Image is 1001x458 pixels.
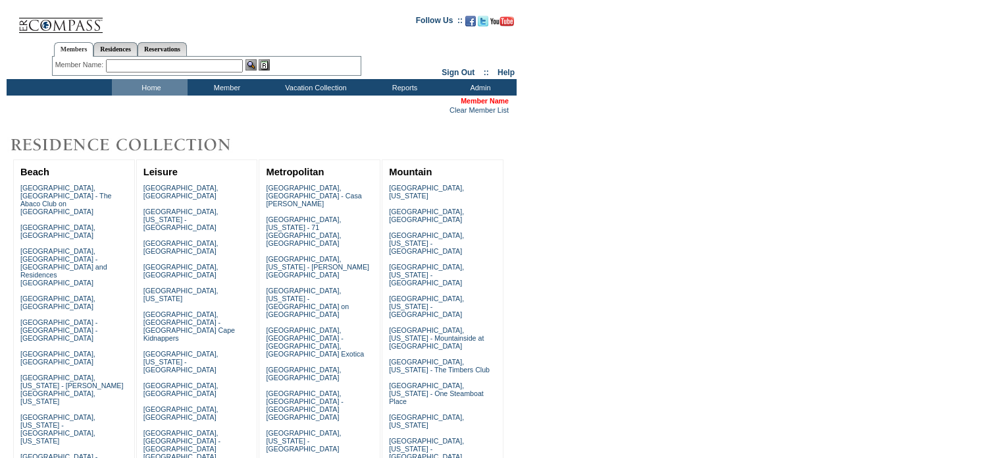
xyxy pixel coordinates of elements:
a: [GEOGRAPHIC_DATA], [US_STATE] - [GEOGRAPHIC_DATA] [266,429,341,453]
a: [GEOGRAPHIC_DATA], [US_STATE] - Mountainside at [GEOGRAPHIC_DATA] [389,326,484,350]
a: [GEOGRAPHIC_DATA], [GEOGRAPHIC_DATA] - [GEOGRAPHIC_DATA] and Residences [GEOGRAPHIC_DATA] [20,247,107,287]
a: [GEOGRAPHIC_DATA], [GEOGRAPHIC_DATA] [20,350,95,366]
a: [GEOGRAPHIC_DATA], [GEOGRAPHIC_DATA] - Casa [PERSON_NAME] [266,184,361,208]
a: [GEOGRAPHIC_DATA], [US_STATE] - [PERSON_NAME][GEOGRAPHIC_DATA], [US_STATE] [20,374,124,405]
a: [GEOGRAPHIC_DATA], [US_STATE] - [GEOGRAPHIC_DATA], [US_STATE] [20,413,95,445]
img: Destinations by Exclusive Resorts [7,132,263,158]
span: :: [484,68,489,77]
a: [GEOGRAPHIC_DATA] - [GEOGRAPHIC_DATA] - [GEOGRAPHIC_DATA] [20,318,97,342]
img: Follow us on Twitter [478,16,488,26]
a: Beach [20,167,49,177]
img: Subscribe to our YouTube Channel [490,16,514,26]
td: Home [112,79,188,96]
a: [GEOGRAPHIC_DATA], [GEOGRAPHIC_DATA] [20,223,95,239]
div: Member Name: [55,59,106,71]
a: [GEOGRAPHIC_DATA], [US_STATE] - [GEOGRAPHIC_DATA] [389,263,464,287]
a: [GEOGRAPHIC_DATA], [US_STATE] - [GEOGRAPHIC_DATA] [389,231,464,255]
a: [GEOGRAPHIC_DATA], [US_STATE] [389,413,464,429]
a: Help [498,68,515,77]
a: Leisure [143,167,178,177]
td: Reports [365,79,441,96]
a: [GEOGRAPHIC_DATA], [GEOGRAPHIC_DATA] - [GEOGRAPHIC_DATA], [GEOGRAPHIC_DATA] Exotica [266,326,364,358]
td: Admin [441,79,517,96]
a: [GEOGRAPHIC_DATA], [US_STATE] [143,287,218,302]
a: [GEOGRAPHIC_DATA], [US_STATE] - [GEOGRAPHIC_DATA] [143,350,218,374]
a: Clear [449,106,467,114]
a: [GEOGRAPHIC_DATA], [US_STATE] - [GEOGRAPHIC_DATA] on [GEOGRAPHIC_DATA] [266,287,349,318]
a: [GEOGRAPHIC_DATA], [GEOGRAPHIC_DATA] [389,208,464,223]
a: [GEOGRAPHIC_DATA], [GEOGRAPHIC_DATA] - [GEOGRAPHIC_DATA] [GEOGRAPHIC_DATA] [266,389,343,421]
a: Reservations [138,42,187,56]
a: [GEOGRAPHIC_DATA], [GEOGRAPHIC_DATA] - [GEOGRAPHIC_DATA] Cape Kidnappers [143,310,235,342]
td: Vacation Collection [263,79,365,96]
img: Reservations [259,59,270,71]
a: Members [54,42,94,57]
a: [GEOGRAPHIC_DATA], [US_STATE] [389,184,464,200]
a: [GEOGRAPHIC_DATA], [GEOGRAPHIC_DATA] [143,405,218,421]
a: [GEOGRAPHIC_DATA], [GEOGRAPHIC_DATA] [20,295,95,310]
a: [GEOGRAPHIC_DATA], [GEOGRAPHIC_DATA] [143,263,218,279]
a: Subscribe to our YouTube Channel [490,20,514,28]
a: [GEOGRAPHIC_DATA], [GEOGRAPHIC_DATA] [143,382,218,397]
a: Metropolitan [266,167,324,177]
a: [GEOGRAPHIC_DATA], [US_STATE] - 71 [GEOGRAPHIC_DATA], [GEOGRAPHIC_DATA] [266,215,341,247]
a: [GEOGRAPHIC_DATA], [US_STATE] - [GEOGRAPHIC_DATA] [389,295,464,318]
a: Follow us on Twitter [478,20,488,28]
a: Member List [469,106,509,114]
a: [GEOGRAPHIC_DATA], [GEOGRAPHIC_DATA] [266,366,341,382]
span: Member Name [461,97,509,105]
a: [GEOGRAPHIC_DATA], [US_STATE] - The Timbers Club [389,358,490,374]
a: [GEOGRAPHIC_DATA], [US_STATE] - [GEOGRAPHIC_DATA] [143,208,218,231]
a: Residences [93,42,138,56]
a: [GEOGRAPHIC_DATA], [GEOGRAPHIC_DATA] [143,184,218,200]
a: [GEOGRAPHIC_DATA], [US_STATE] - One Steamboat Place [389,382,484,405]
a: Sign Out [442,68,475,77]
a: [GEOGRAPHIC_DATA], [US_STATE] - [PERSON_NAME][GEOGRAPHIC_DATA] [266,255,369,279]
img: Become our fan on Facebook [465,16,476,26]
td: Member [188,79,263,96]
img: View [245,59,257,71]
a: [GEOGRAPHIC_DATA], [GEOGRAPHIC_DATA] - The Abaco Club on [GEOGRAPHIC_DATA] [20,184,112,215]
img: Compass Home [18,7,103,34]
a: Become our fan on Facebook [465,20,476,28]
a: [GEOGRAPHIC_DATA], [GEOGRAPHIC_DATA] [143,239,218,255]
a: Mountain [389,167,432,177]
td: Follow Us :: [416,14,463,30]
